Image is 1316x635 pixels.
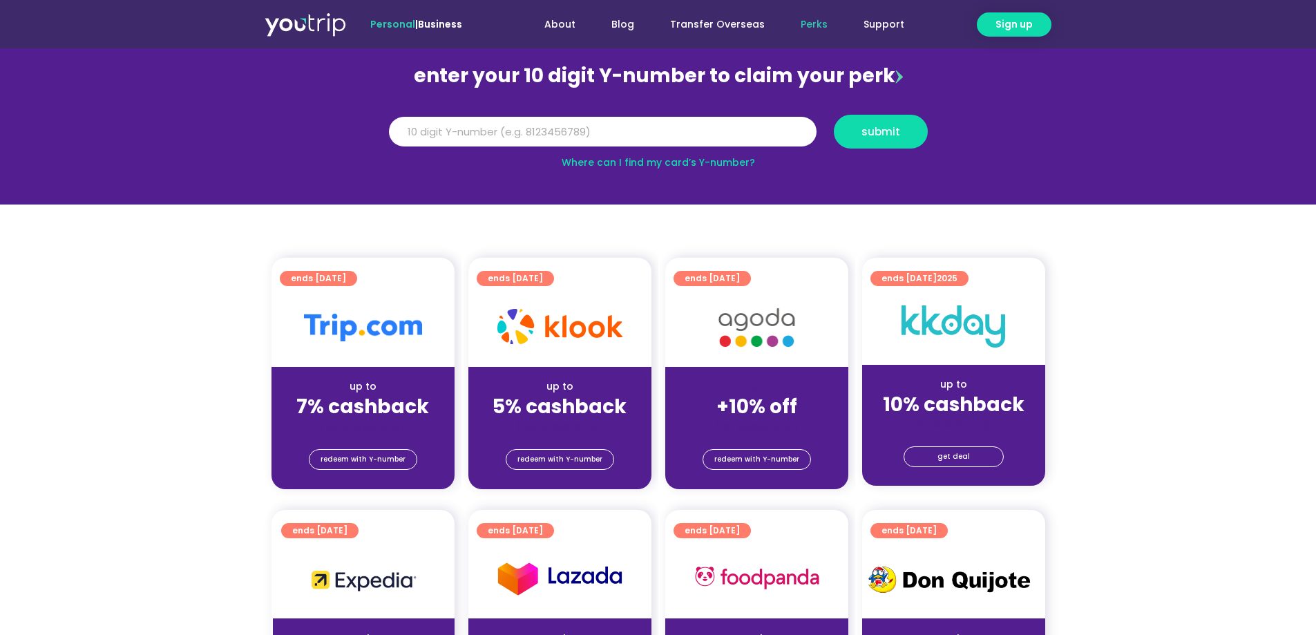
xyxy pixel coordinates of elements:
div: up to [873,377,1034,392]
span: ends [DATE] [685,523,740,538]
a: redeem with Y-number [506,449,614,470]
span: ends [DATE] [292,523,347,538]
span: | [370,17,462,31]
a: About [526,12,593,37]
button: submit [834,115,928,149]
a: ends [DATE] [281,523,359,538]
span: ends [DATE] [881,271,957,286]
a: Business [418,17,462,31]
strong: 7% cashback [296,393,429,420]
a: ends [DATE] [280,271,357,286]
span: get deal [937,447,970,466]
span: ends [DATE] [291,271,346,286]
span: ends [DATE] [488,271,543,286]
a: ends [DATE] [477,271,554,286]
span: ends [DATE] [881,523,937,538]
a: ends [DATE] [674,271,751,286]
div: (for stays only) [479,419,640,434]
a: get deal [904,446,1004,467]
a: ends [DATE]2025 [870,271,969,286]
span: submit [861,126,900,137]
a: ends [DATE] [674,523,751,538]
span: Personal [370,17,415,31]
form: Y Number [389,115,928,159]
div: (for stays only) [283,419,444,434]
span: ends [DATE] [488,523,543,538]
a: Where can I find my card’s Y-number? [562,155,755,169]
a: Perks [783,12,846,37]
div: (for stays only) [873,417,1034,432]
a: Support [846,12,922,37]
a: Blog [593,12,652,37]
a: redeem with Y-number [703,449,811,470]
span: redeem with Y-number [321,450,406,469]
span: 2025 [937,272,957,284]
a: ends [DATE] [477,523,554,538]
span: ends [DATE] [685,271,740,286]
span: redeem with Y-number [517,450,602,469]
div: up to [479,379,640,394]
div: (for stays only) [676,419,837,434]
a: redeem with Y-number [309,449,417,470]
a: Transfer Overseas [652,12,783,37]
div: enter your 10 digit Y-number to claim your perk [382,58,935,94]
strong: 5% cashback [493,393,627,420]
span: up to [744,379,770,393]
span: redeem with Y-number [714,450,799,469]
strong: 10% cashback [883,391,1024,418]
a: ends [DATE] [870,523,948,538]
nav: Menu [499,12,922,37]
div: up to [283,379,444,394]
input: 10 digit Y-number (e.g. 8123456789) [389,117,817,147]
a: Sign up [977,12,1051,37]
strong: +10% off [716,393,797,420]
span: Sign up [995,17,1033,32]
